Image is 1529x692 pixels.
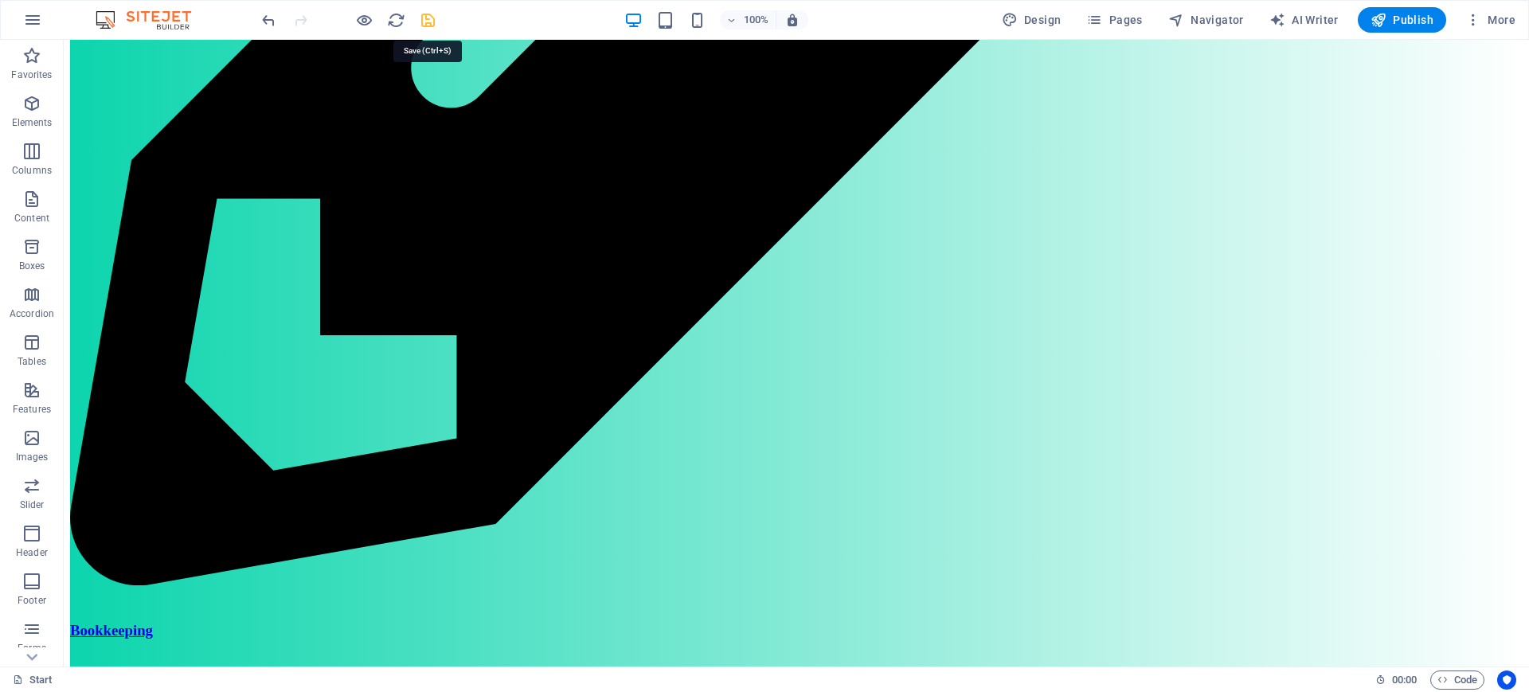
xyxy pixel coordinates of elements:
p: Forms [18,642,46,655]
p: Elements [12,116,53,129]
span: AI Writer [1269,12,1339,28]
p: Accordion [10,307,54,320]
span: More [1465,12,1515,28]
span: 00 00 [1392,670,1417,690]
button: AI Writer [1263,7,1345,33]
span: Code [1437,670,1477,690]
p: Slider [20,498,45,511]
p: Favorites [11,68,52,81]
button: Click here to leave preview mode and continue editing [354,10,373,29]
p: Features [13,403,51,416]
button: Pages [1080,7,1148,33]
p: Footer [18,594,46,607]
p: Boxes [19,260,45,272]
p: Header [16,546,48,559]
button: 100% [720,10,776,29]
p: Content [14,212,49,225]
span: Publish [1371,12,1433,28]
button: save [418,10,437,29]
p: Images [16,451,49,463]
span: : [1403,674,1406,686]
span: Pages [1086,12,1142,28]
button: Design [995,7,1068,33]
button: Publish [1358,7,1446,33]
button: Code [1430,670,1484,690]
button: Navigator [1162,7,1250,33]
button: undo [259,10,278,29]
i: Reload page [387,11,405,29]
h6: Session time [1375,670,1418,690]
i: On resize automatically adjust zoom level to fit chosen device. [785,13,800,27]
h6: 100% [744,10,769,29]
span: Navigator [1168,12,1244,28]
i: Undo: Change text (Ctrl+Z) [260,11,278,29]
button: Usercentrics [1497,670,1516,690]
img: Editor Logo [92,10,211,29]
a: Click to cancel selection. Double-click to open Pages [13,670,53,690]
p: Columns [12,164,52,177]
button: More [1459,7,1522,33]
button: reload [386,10,405,29]
span: Design [1002,12,1062,28]
div: Design (Ctrl+Alt+Y) [995,7,1068,33]
p: Tables [18,355,46,368]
